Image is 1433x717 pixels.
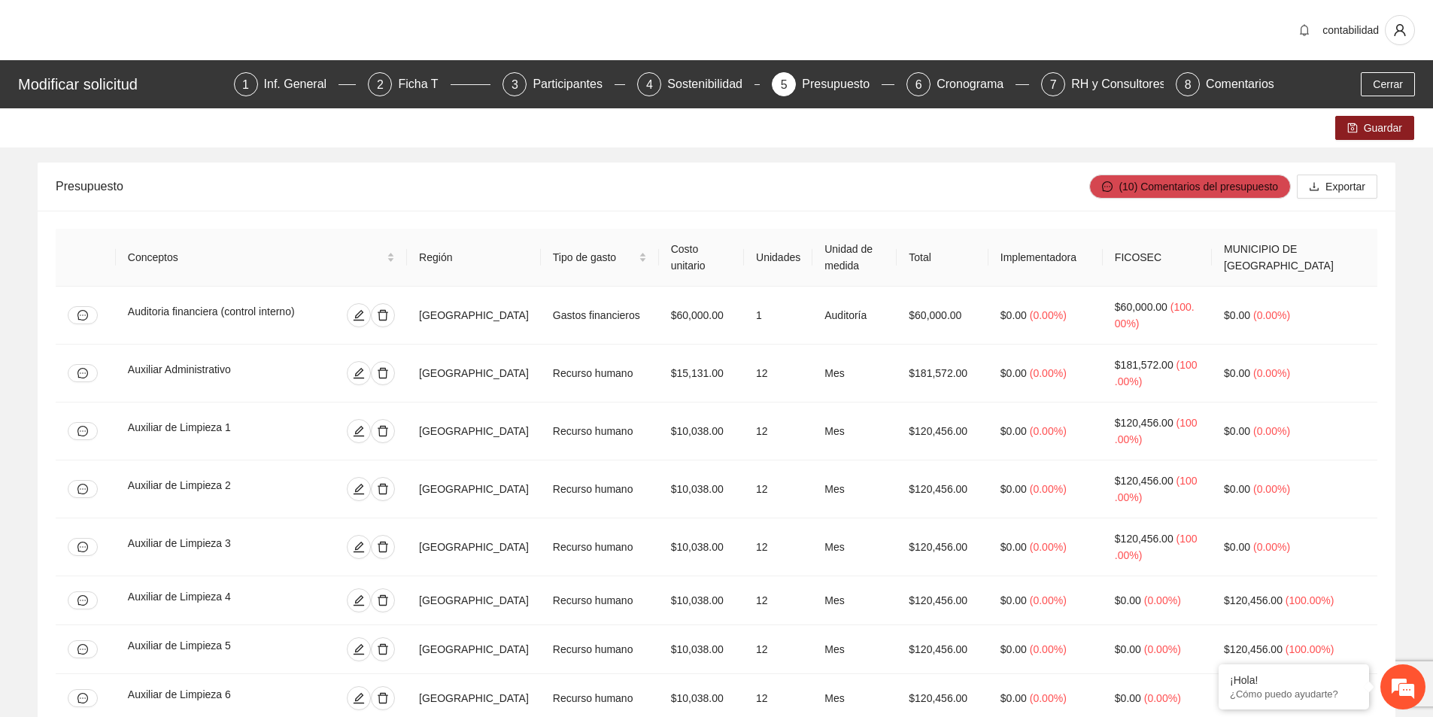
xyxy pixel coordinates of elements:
[812,460,897,518] td: Mes
[407,229,541,287] th: Región
[1115,359,1173,371] span: $181,572.00
[937,72,1016,96] div: Cronograma
[1089,175,1291,199] button: message(10) Comentarios del presupuesto
[372,425,394,437] span: delete
[772,72,894,96] div: 5Presupuesto
[348,425,370,437] span: edit
[1361,72,1415,96] button: Cerrar
[1115,475,1198,503] span: ( 100.00% )
[1286,594,1334,606] span: ( 100.00% )
[553,249,636,266] span: Tipo de gasto
[541,287,659,345] td: Gastos financieros
[1386,23,1414,37] span: user
[1185,78,1192,91] span: 8
[1176,72,1274,96] div: 8Comentarios
[659,625,744,674] td: $10,038.00
[347,477,371,501] button: edit
[897,518,988,576] td: $120,456.00
[1253,309,1290,321] span: ( 0.00% )
[541,345,659,403] td: Recurso humano
[407,518,541,576] td: [GEOGRAPHIC_DATA]
[1224,367,1250,379] span: $0.00
[1119,178,1278,195] span: (10) Comentarios del presupuesto
[812,625,897,674] td: Mes
[407,345,541,403] td: [GEOGRAPHIC_DATA]
[371,535,395,559] button: delete
[1115,417,1198,445] span: ( 100.00% )
[1000,594,1027,606] span: $0.00
[812,576,897,625] td: Mes
[348,643,370,655] span: edit
[659,345,744,403] td: $15,131.00
[1224,425,1250,437] span: $0.00
[348,483,370,495] span: edit
[1115,301,1167,313] span: $60,000.00
[1224,541,1250,553] span: $0.00
[77,310,88,321] span: message
[371,303,395,327] button: delete
[77,426,88,436] span: message
[68,538,98,556] button: message
[1253,541,1290,553] span: ( 0.00% )
[1325,178,1365,195] span: Exportar
[744,576,812,625] td: 12
[1144,643,1181,655] span: ( 0.00% )
[988,229,1103,287] th: Implementadora
[659,518,744,576] td: $10,038.00
[897,576,988,625] td: $120,456.00
[646,78,653,91] span: 4
[371,419,395,443] button: delete
[812,403,897,460] td: Mes
[68,306,98,324] button: message
[77,484,88,494] span: message
[372,483,394,495] span: delete
[1000,692,1027,704] span: $0.00
[744,403,812,460] td: 12
[1071,72,1177,96] div: RH y Consultores
[407,625,541,674] td: [GEOGRAPHIC_DATA]
[906,72,1029,96] div: 6Cronograma
[347,419,371,443] button: edit
[407,460,541,518] td: [GEOGRAPHIC_DATA]
[116,229,407,287] th: Conceptos
[56,165,1089,208] div: Presupuesto
[68,480,98,498] button: message
[897,403,988,460] td: $120,456.00
[1292,18,1316,42] button: bell
[897,287,988,345] td: $60,000.00
[1115,475,1173,487] span: $120,456.00
[667,72,754,96] div: Sostenibilidad
[348,309,370,321] span: edit
[1230,688,1358,700] p: ¿Cómo puedo ayudarte?
[234,72,357,96] div: 1Inf. General
[1224,309,1250,321] span: $0.00
[371,477,395,501] button: delete
[802,72,882,96] div: Presupuesto
[1385,15,1415,45] button: user
[1000,483,1027,495] span: $0.00
[128,303,321,327] div: Auditoria financiera (control interno)
[812,229,897,287] th: Unidad de medida
[1103,229,1212,287] th: FICOSEC
[128,686,289,710] div: Auxiliar de Limpieza 6
[1115,533,1173,545] span: $120,456.00
[744,625,812,674] td: 12
[897,229,988,287] th: Total
[1347,123,1358,135] span: save
[1206,72,1274,96] div: Comentarios
[348,367,370,379] span: edit
[533,72,615,96] div: Participantes
[897,345,988,403] td: $181,572.00
[541,625,659,674] td: Recurso humano
[371,361,395,385] button: delete
[128,361,289,385] div: Auxiliar Administrativo
[372,594,394,606] span: delete
[1030,541,1067,553] span: ( 0.00% )
[347,535,371,559] button: edit
[1030,309,1067,321] span: ( 0.00% )
[1030,483,1067,495] span: ( 0.00% )
[347,686,371,710] button: edit
[128,477,289,501] div: Auxiliar de Limpieza 2
[407,576,541,625] td: [GEOGRAPHIC_DATA]
[77,368,88,378] span: message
